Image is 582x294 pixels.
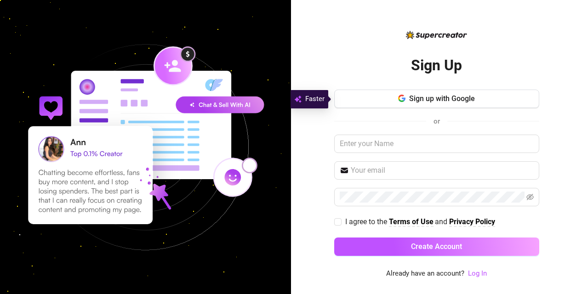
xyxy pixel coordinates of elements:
span: I agree to the [345,217,389,226]
button: Sign up with Google [334,90,539,108]
strong: Terms of Use [389,217,434,226]
button: Create Account [334,237,539,256]
a: Privacy Policy [449,217,495,227]
span: Sign up with Google [409,94,475,103]
img: svg%3e [294,94,302,105]
a: Terms of Use [389,217,434,227]
input: Your email [351,165,534,176]
img: logo-BBDzfeDw.svg [406,31,467,39]
span: Already have an account? [386,268,464,279]
span: eye-invisible [526,193,534,201]
a: Log In [468,268,487,279]
strong: Privacy Policy [449,217,495,226]
span: or [434,117,440,125]
a: Log In [468,269,487,277]
h2: Sign Up [411,56,462,75]
span: and [435,217,449,226]
span: Create Account [411,242,462,251]
input: Enter your Name [334,135,539,153]
span: Faster [305,94,325,105]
